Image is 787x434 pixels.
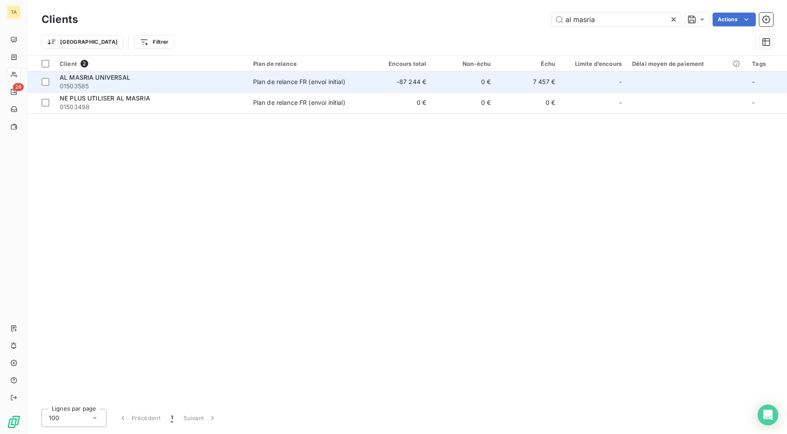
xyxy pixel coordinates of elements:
span: - [752,78,755,85]
div: Limite d’encours [565,60,622,67]
span: Client [60,60,77,67]
span: - [619,78,622,86]
img: Logo LeanPay [7,415,21,429]
button: Précédent [113,409,166,427]
td: 7 457 € [496,71,560,92]
button: Actions [713,13,756,26]
span: - [619,98,622,107]
div: Plan de relance FR (envoi initial) [253,98,345,107]
td: -87 244 € [367,71,431,92]
span: 100 [49,414,59,422]
div: Open Intercom Messenger [758,405,778,425]
button: 1 [166,409,178,427]
td: 0 € [431,92,496,113]
div: Plan de relance [253,60,362,67]
div: Tags [752,60,782,67]
span: - [752,99,755,106]
span: 2 [80,60,88,68]
div: Non-échu [437,60,491,67]
td: 0 € [496,92,560,113]
td: 0 € [367,92,431,113]
div: Échu [501,60,555,67]
span: 24 [13,83,24,91]
span: AL MASRIA UNIVERSAL [60,74,130,81]
button: Filtrer [134,35,174,49]
span: NE PLUS UTILISER AL MASRIA [60,94,150,102]
div: TA [7,5,21,19]
input: Rechercher [552,13,681,26]
button: [GEOGRAPHIC_DATA] [42,35,123,49]
h3: Clients [42,12,78,27]
span: 1 [171,414,173,422]
span: 01503498 [60,103,243,111]
td: 0 € [431,71,496,92]
a: 24 [7,85,20,99]
div: Encours total [372,60,426,67]
button: Suivant [178,409,222,427]
div: Plan de relance FR (envoi initial) [253,78,345,86]
span: 01503585 [60,82,243,91]
div: Délai moyen de paiement [632,60,742,67]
